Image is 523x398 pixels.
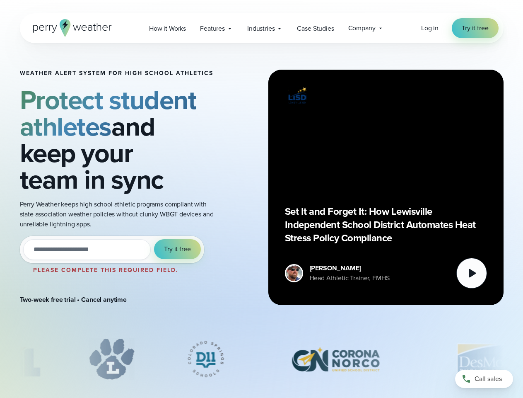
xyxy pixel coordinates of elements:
span: Case Studies [297,24,334,34]
a: How it Works [142,20,193,37]
div: [PERSON_NAME] [310,263,390,273]
button: Try it free [154,239,200,259]
strong: Protect student athletes [20,80,197,146]
span: Try it free [164,244,190,254]
img: Colorado-Springs-School-District.svg [174,338,237,380]
span: How it Works [149,24,186,34]
a: Try it free [452,18,498,38]
div: slideshow [20,338,504,384]
p: Set It and Forget It: How Lewisville Independent School District Automates Heat Stress Policy Com... [285,205,487,245]
img: cody-henschke-headshot [286,265,302,281]
a: Log in [421,23,439,33]
img: Lewisville ISD logo [285,86,310,105]
a: Case Studies [290,20,341,37]
div: 4 of 12 [277,338,394,380]
h1: Weather Alert System for High School Athletics [20,70,214,77]
span: Try it free [462,23,488,33]
span: Industries [247,24,275,34]
span: Company [348,23,376,33]
h2: and keep your team in sync [20,87,214,193]
span: Call sales [475,374,502,384]
label: Please complete this required field. [33,266,178,274]
div: 2 of 12 [89,338,135,380]
strong: Two-week free trial • Cancel anytime [20,295,127,304]
a: Call sales [455,370,513,388]
img: Corona-Norco-Unified-School-District.svg [277,338,394,380]
div: Head Athletic Trainer, FMHS [310,273,390,283]
span: Features [200,24,225,34]
p: Perry Weather keeps high school athletic programs compliant with state association weather polici... [20,199,214,229]
div: 3 of 12 [174,338,237,380]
